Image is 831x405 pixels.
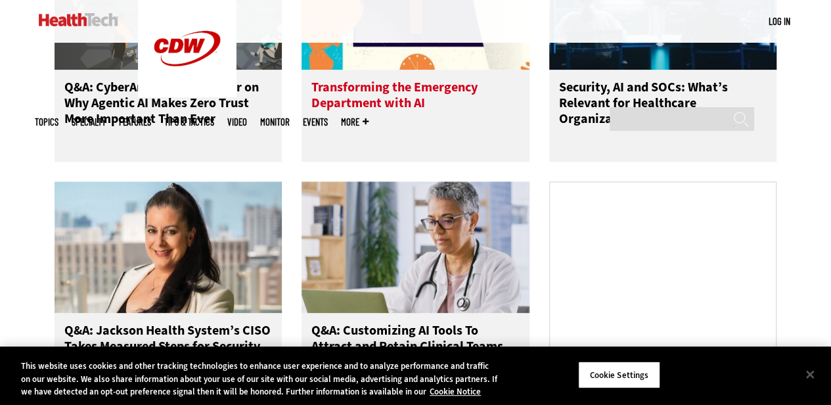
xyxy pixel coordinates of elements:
a: Log in [769,15,790,27]
span: Topics [35,117,58,127]
a: Features [119,117,151,127]
div: This website uses cookies and other tracking technologies to enhance user experience and to analy... [21,360,499,398]
h3: Q&A: Jackson Health System’s CISO Takes Measured Steps for Security [64,323,273,375]
a: Connie Barrera Q&A: Jackson Health System’s CISO Takes Measured Steps for Security [55,181,282,405]
h3: Security, AI and SOCs: What’s Relevant for Healthcare Organizations [559,80,767,132]
span: More [341,117,369,127]
a: Tips & Tactics [164,117,214,127]
a: More information about your privacy [430,386,481,397]
h3: Transforming the Emergency Department with AI [311,80,520,132]
a: CDW [138,87,236,101]
img: Connie Barrera [55,181,282,313]
img: Home [39,13,118,26]
iframe: advertisement [564,210,761,374]
a: Video [227,117,247,127]
img: doctor on laptop [302,181,529,313]
a: doctor on laptop Q&A: Customizing AI Tools To Attract and Retain Clinical Teams [302,181,529,405]
button: Close [796,360,824,389]
a: Events [303,117,328,127]
button: Cookie Settings [578,361,660,389]
span: Specialty [72,117,106,127]
h3: Q&A: Customizing AI Tools To Attract and Retain Clinical Teams [311,323,520,375]
a: MonITor [260,117,290,127]
div: User menu [769,14,790,28]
